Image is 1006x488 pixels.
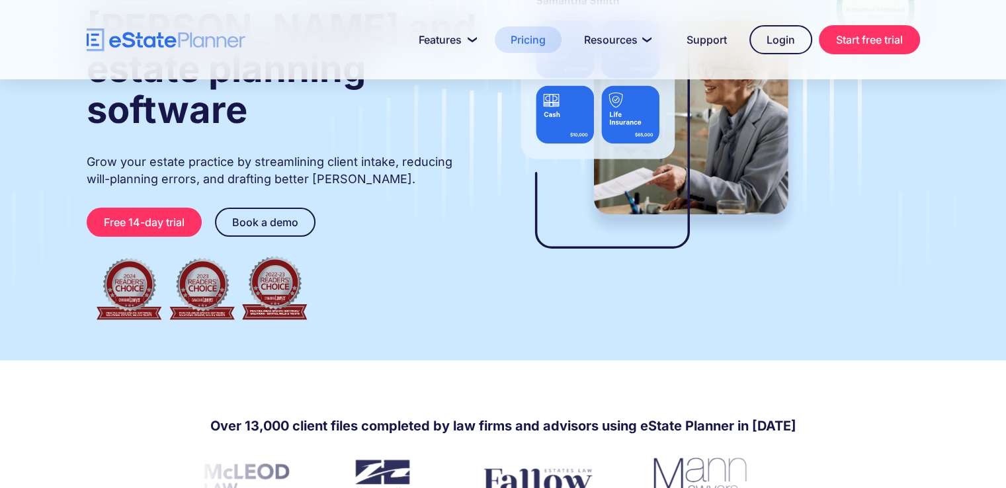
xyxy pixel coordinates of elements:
a: Free 14-day trial [87,208,202,237]
a: Resources [568,26,664,53]
a: Start free trial [819,25,920,54]
p: Grow your estate practice by streamlining client intake, reducing will-planning errors, and draft... [87,153,478,188]
a: Book a demo [215,208,315,237]
a: Login [749,25,812,54]
a: home [87,28,245,52]
a: Support [671,26,743,53]
h4: Over 13,000 client files completed by law firms and advisors using eState Planner in [DATE] [210,417,796,435]
a: Features [403,26,488,53]
a: Pricing [495,26,562,53]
